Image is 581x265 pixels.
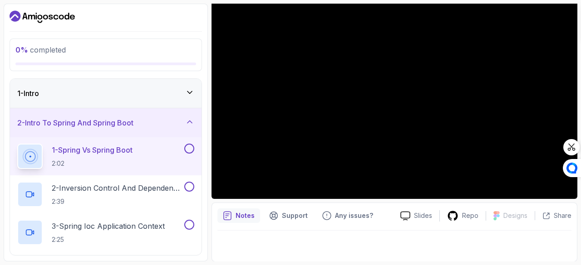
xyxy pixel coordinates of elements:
[17,88,39,99] h3: 1 - Intro
[15,45,28,54] span: 0 %
[535,211,571,220] button: Share
[317,208,379,223] button: Feedback button
[440,210,486,222] a: Repo
[236,211,255,220] p: Notes
[52,145,133,155] p: 1 - Spring Vs Spring Boot
[335,211,373,220] p: Any issues?
[52,183,182,193] p: 2 - Inversion Control And Dependency Injection
[15,45,66,54] span: completed
[282,211,308,220] p: Support
[17,220,194,245] button: 3-Spring Ioc Application Context2:25
[414,211,432,220] p: Slides
[10,79,202,108] button: 1-Intro
[52,197,182,206] p: 2:39
[52,235,165,244] p: 2:25
[554,211,571,220] p: Share
[393,211,439,221] a: Slides
[17,117,133,128] h3: 2 - Intro To Spring And Spring Boot
[10,10,75,24] a: Dashboard
[462,211,478,220] p: Repo
[17,144,194,169] button: 1-Spring Vs Spring Boot2:02
[52,159,133,168] p: 2:02
[52,221,165,231] p: 3 - Spring Ioc Application Context
[10,108,202,137] button: 2-Intro To Spring And Spring Boot
[217,208,260,223] button: notes button
[17,182,194,207] button: 2-Inversion Control And Dependency Injection2:39
[264,208,313,223] button: Support button
[503,211,527,220] p: Designs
